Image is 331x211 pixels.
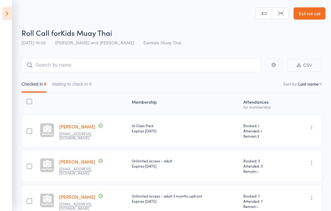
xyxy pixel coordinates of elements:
[52,79,92,93] button: Waiting to check in0
[132,163,238,168] div: Expires [DATE]
[44,82,47,87] div: 6
[283,81,297,87] label: Sort by
[21,28,61,38] span: Roll Call for
[132,158,238,168] div: Unlimited access - adult
[257,168,259,174] span: -
[257,204,259,209] span: -
[59,167,99,176] small: tduzli1984@gmail.com
[89,82,92,87] div: 0
[59,202,99,211] small: chris_mulcahy1@hotmail.com
[59,131,99,140] small: bede.coote@icloud.com
[243,105,286,109] div: for membership
[61,28,112,38] span: Kids Muay Thai
[243,133,286,139] span: Remain:
[294,7,325,20] a: Exit roll call
[21,79,47,93] button: Checked in6
[243,198,286,204] span: Attended: 7
[21,39,46,46] span: [DATE] 16:00
[132,128,238,133] div: Expires [DATE]
[287,59,322,72] button: CSV
[132,198,238,204] div: Expires [DATE]
[129,96,241,112] div: Membership
[143,39,181,46] span: Eastside Muay Thai
[243,123,286,128] span: Booked: 1
[257,133,259,139] span: 3
[243,128,286,133] span: Attended: 1
[241,96,289,112] div: Atten­dances
[243,158,286,163] span: Booked: 3
[59,158,95,165] a: [PERSON_NAME]
[55,39,134,46] span: [PERSON_NAME] and [PERSON_NAME]
[243,193,286,198] span: Booked: 7
[243,204,286,209] span: Remain:
[21,58,261,72] input: Search by name
[132,193,238,204] div: Unlimited access - adult 3 months upfront
[59,123,95,130] a: [PERSON_NAME]
[243,168,286,174] span: Remain:
[298,81,319,87] div: Last name
[132,123,238,133] div: 10 Class Pack
[59,194,95,200] a: [PERSON_NAME]
[243,163,286,168] span: Attended: 3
